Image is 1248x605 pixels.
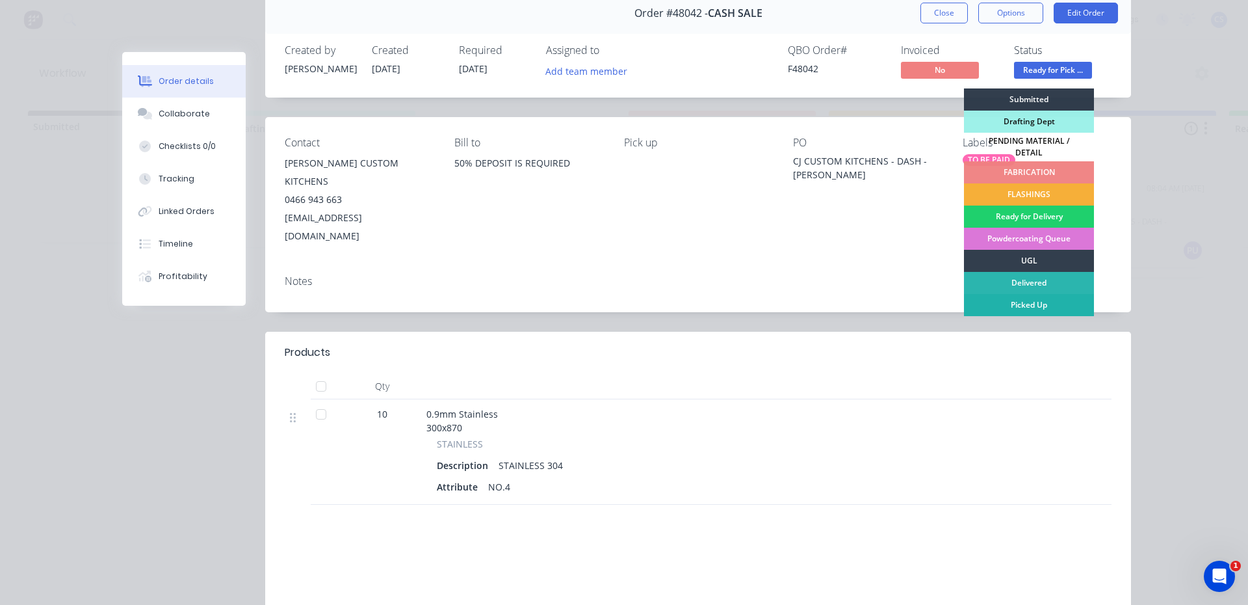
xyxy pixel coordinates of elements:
div: Products [285,345,330,360]
button: Add team member [546,62,634,79]
div: Powdercoating Queue [964,228,1094,250]
div: Checklists 0/0 [159,141,216,152]
div: STAINLESS 304 [493,456,568,475]
button: Collaborate [122,98,246,130]
div: 0466 943 663 [285,191,434,209]
div: QBO Order # [788,44,885,57]
div: Picked Up [964,294,1094,316]
button: Options [978,3,1043,23]
div: CJ CUSTOM KITCHENS - DASH - [PERSON_NAME] [793,154,942,181]
div: PO [793,137,942,149]
span: No [901,62,979,78]
div: [PERSON_NAME] [285,62,356,75]
div: Profitability [159,271,207,282]
span: CASH SALE [708,7,762,20]
div: Drafting Dept [964,111,1094,133]
div: Collaborate [159,108,210,120]
button: Tracking [122,163,246,195]
div: Timeline [159,238,193,250]
div: Required [459,44,530,57]
span: STAINLESS [437,437,483,451]
div: Tracking [159,173,194,185]
div: Created by [285,44,356,57]
div: 50% DEPOSIT IS REQUIRED [454,154,603,196]
div: Delivered [964,272,1094,294]
div: Linked Orders [159,206,214,217]
button: Close [920,3,968,23]
div: Status [1014,44,1111,57]
div: TO BE PAID [963,154,1015,166]
button: Order details [122,65,246,98]
div: Bill to [454,137,603,149]
button: Profitability [122,260,246,293]
div: Invoiced [901,44,998,57]
button: Ready for Pick ... [1014,62,1092,81]
span: Order #48042 - [634,7,708,20]
button: Timeline [122,228,246,260]
div: [PERSON_NAME] CUSTOM KITCHENS [285,154,434,191]
div: FLASHINGS [964,183,1094,206]
div: F48042 [788,62,885,75]
div: Labels [963,137,1111,149]
div: [EMAIL_ADDRESS][DOMAIN_NAME] [285,209,434,245]
div: Created [372,44,443,57]
div: Contact [285,137,434,149]
div: Notes [285,275,1111,288]
button: Add team member [539,62,634,79]
span: 10 [377,407,387,421]
button: Linked Orders [122,195,246,228]
div: Submitted [964,88,1094,111]
div: UGL [964,250,1094,272]
span: 1 [1230,561,1241,571]
div: Pick up [624,137,773,149]
div: Description [437,456,493,475]
div: Order details [159,75,214,87]
div: FABRICATION [964,161,1094,183]
div: 50% DEPOSIT IS REQUIRED [454,154,603,172]
div: Ready for Delivery [964,206,1094,228]
span: 0.9mm Stainless 300x870 [426,408,498,434]
iframe: Intercom live chat [1204,561,1235,592]
div: Qty [343,373,421,399]
div: PENDING MATERIAL / DETAIL [964,133,1094,161]
div: NO.4 [483,477,515,496]
span: [DATE] [372,62,400,75]
span: [DATE] [459,62,487,75]
button: Checklists 0/0 [122,130,246,163]
button: Edit Order [1054,3,1118,23]
span: Ready for Pick ... [1014,62,1092,78]
div: Assigned to [546,44,676,57]
div: [PERSON_NAME] CUSTOM KITCHENS0466 943 663[EMAIL_ADDRESS][DOMAIN_NAME] [285,154,434,245]
div: Attribute [437,477,483,496]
